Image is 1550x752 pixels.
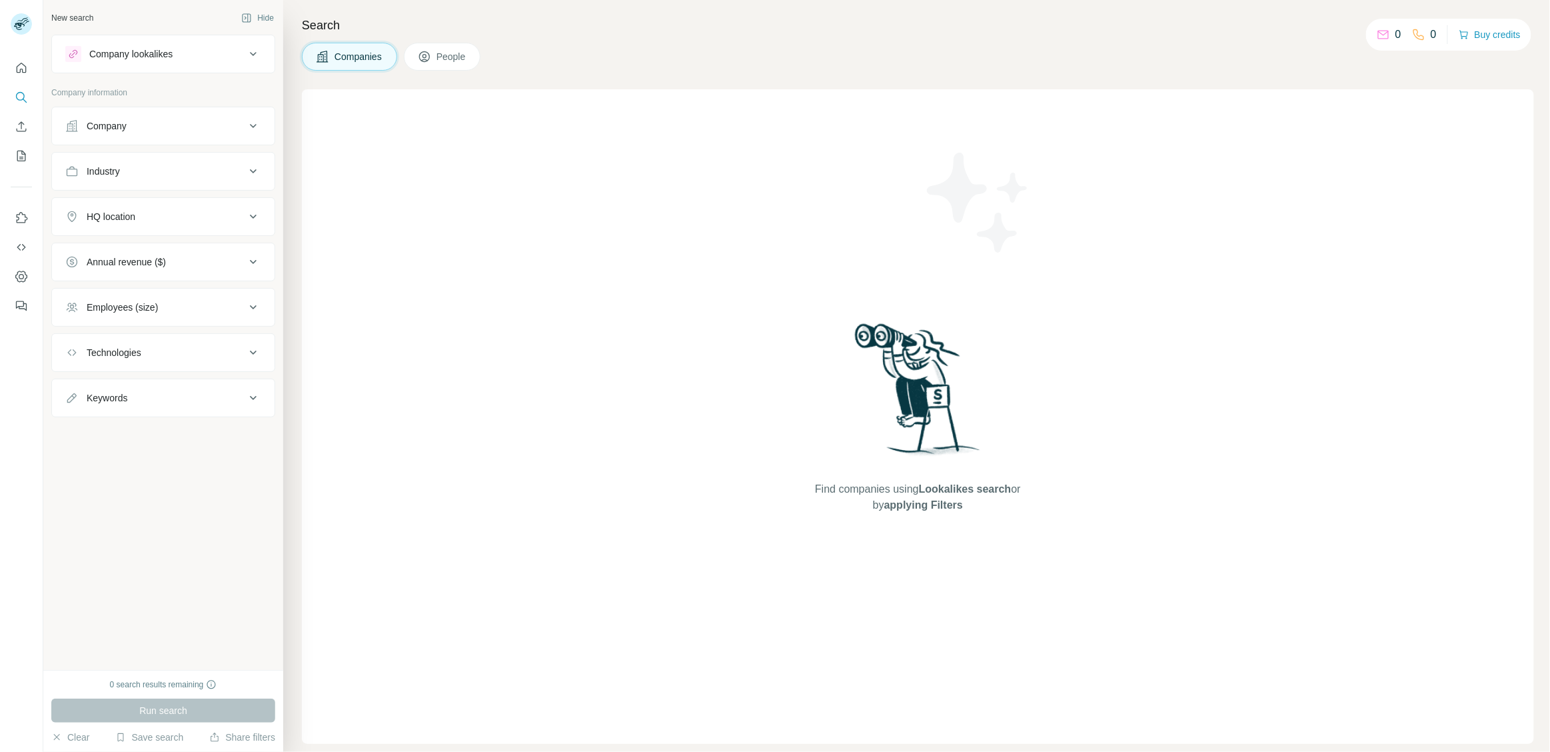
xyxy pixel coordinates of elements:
span: Companies [335,50,383,63]
button: Share filters [209,731,275,744]
span: applying Filters [884,499,963,511]
p: 0 [1431,27,1437,43]
button: Save search [115,731,183,744]
p: Company information [51,87,275,99]
button: Use Surfe API [11,235,32,259]
button: Annual revenue ($) [52,246,275,278]
button: HQ location [52,201,275,233]
div: Keywords [87,391,127,405]
button: Clear [51,731,89,744]
button: Technologies [52,337,275,369]
button: My lists [11,144,32,168]
button: Use Surfe on LinkedIn [11,206,32,230]
h4: Search [302,16,1534,35]
button: Industry [52,155,275,187]
span: Find companies using or by [811,481,1024,513]
div: Employees (size) [87,301,158,314]
button: Quick start [11,56,32,80]
button: Hide [232,8,283,28]
div: Company lookalikes [89,47,173,61]
button: Keywords [52,382,275,414]
div: Technologies [87,346,141,359]
img: Surfe Illustration - Stars [918,143,1038,263]
div: Industry [87,165,120,178]
button: Enrich CSV [11,115,32,139]
div: Annual revenue ($) [87,255,166,269]
span: People [436,50,467,63]
p: 0 [1395,27,1401,43]
button: Company lookalikes [52,38,275,70]
div: 0 search results remaining [110,679,217,691]
button: Dashboard [11,265,32,289]
div: Company [87,119,127,133]
button: Company [52,110,275,142]
button: Employees (size) [52,291,275,323]
img: Surfe Illustration - Woman searching with binoculars [849,320,988,469]
button: Feedback [11,294,32,318]
button: Search [11,85,32,109]
span: Lookalikes search [919,483,1012,495]
button: Buy credits [1459,25,1521,44]
div: HQ location [87,210,135,223]
div: New search [51,12,93,24]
